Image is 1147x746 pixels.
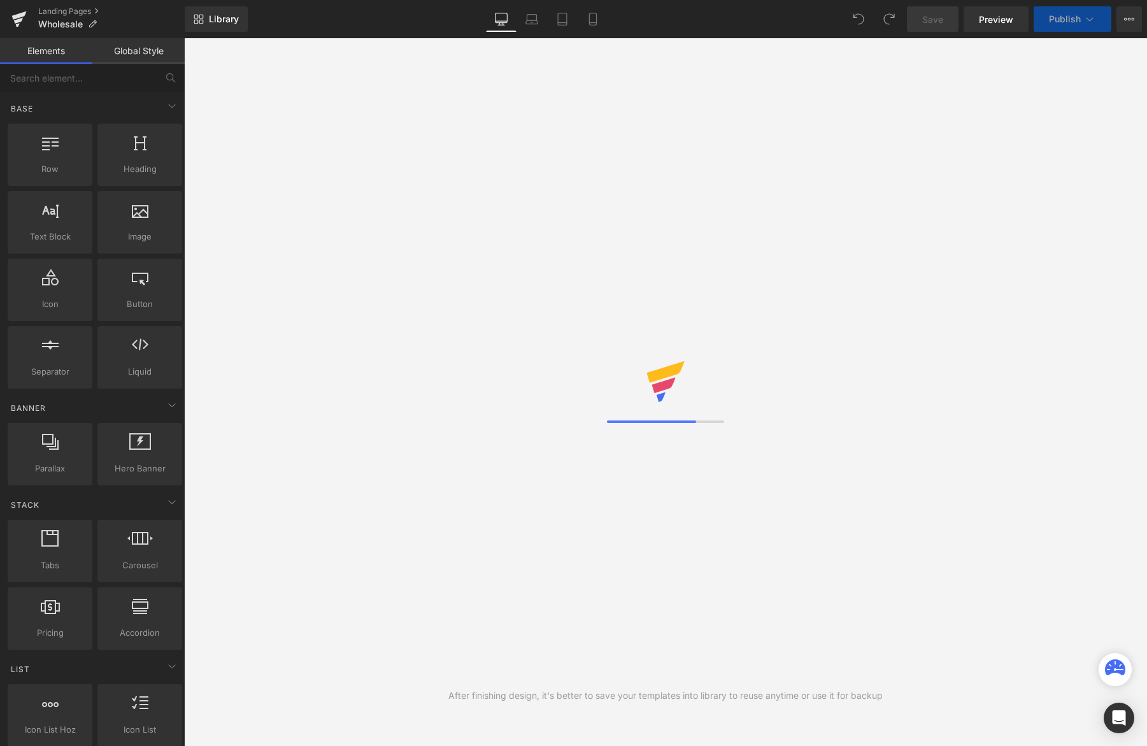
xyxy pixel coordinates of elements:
a: Laptop [517,6,547,32]
span: Tabs [11,559,89,572]
a: New Library [185,6,248,32]
a: Landing Pages [38,6,185,17]
span: Heading [101,162,178,176]
span: Library [209,13,239,25]
span: Base [10,103,34,115]
span: Text Block [11,230,89,243]
span: Wholesale [38,19,83,29]
span: Accordion [101,626,178,640]
span: Button [101,298,178,311]
span: Image [101,230,178,243]
span: List [10,663,31,675]
span: Stack [10,499,41,511]
span: Icon List Hoz [11,723,89,736]
span: Preview [979,13,1013,26]
button: Redo [876,6,902,32]
span: Hero Banner [101,462,178,475]
span: Separator [11,365,89,378]
span: Row [11,162,89,176]
a: Mobile [578,6,608,32]
span: Icon List [101,723,178,736]
div: Open Intercom Messenger [1104,703,1134,733]
span: Pricing [11,626,89,640]
span: Icon [11,298,89,311]
span: Banner [10,402,47,414]
span: Liquid [101,365,178,378]
span: Save [922,13,943,26]
span: Parallax [11,462,89,475]
button: Publish [1034,6,1111,32]
a: Tablet [547,6,578,32]
button: More [1116,6,1142,32]
a: Preview [964,6,1029,32]
a: Global Style [92,38,185,64]
div: After finishing design, it's better to save your templates into library to reuse anytime or use i... [448,689,883,703]
span: Publish [1049,14,1081,24]
a: Desktop [486,6,517,32]
span: Carousel [101,559,178,572]
button: Undo [846,6,871,32]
